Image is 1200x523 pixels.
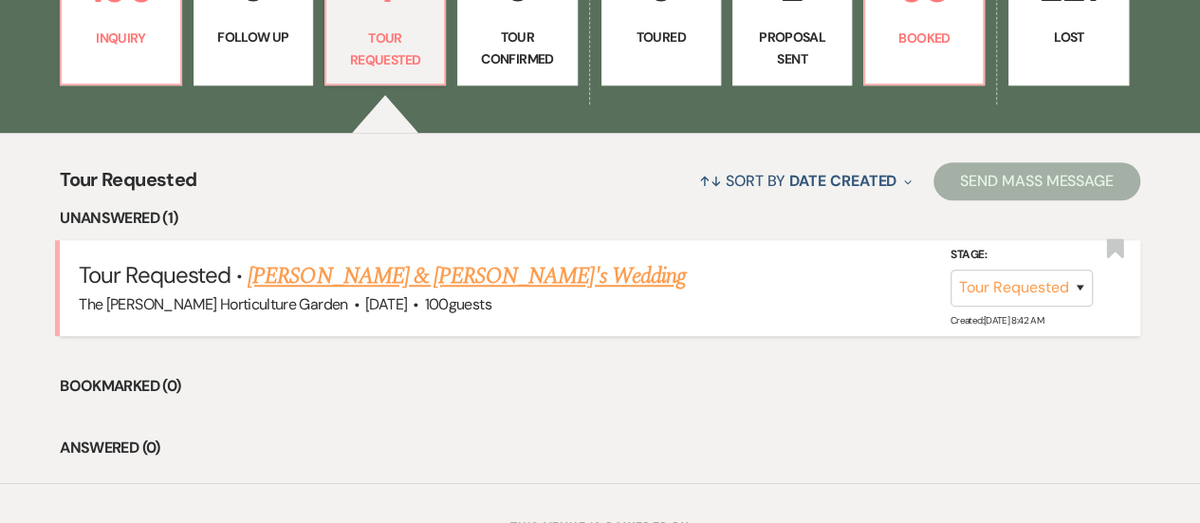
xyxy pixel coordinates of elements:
span: [DATE] [365,294,407,314]
p: Tour Requested [338,28,433,70]
span: Tour Requested [60,165,196,206]
span: ↑↓ [699,171,722,191]
span: The [PERSON_NAME] Horticulture Garden [79,294,347,314]
p: Follow Up [206,27,301,47]
p: Tour Confirmed [470,27,564,69]
p: Inquiry [73,28,168,48]
p: Proposal Sent [745,27,840,69]
span: 100 guests [425,294,491,314]
span: Created: [DATE] 8:42 AM [951,314,1043,327]
p: Lost [1021,27,1116,47]
li: Unanswered (1) [60,206,1140,231]
button: Sort By Date Created [692,156,919,206]
li: Answered (0) [60,436,1140,460]
a: [PERSON_NAME] & [PERSON_NAME]'s Wedding [248,259,686,293]
span: Tour Requested [79,260,231,290]
p: Toured [614,27,709,47]
label: Stage: [951,245,1093,266]
li: Bookmarked (0) [60,374,1140,399]
button: Send Mass Message [933,162,1140,200]
p: Booked [877,28,971,48]
span: Date Created [789,171,896,191]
